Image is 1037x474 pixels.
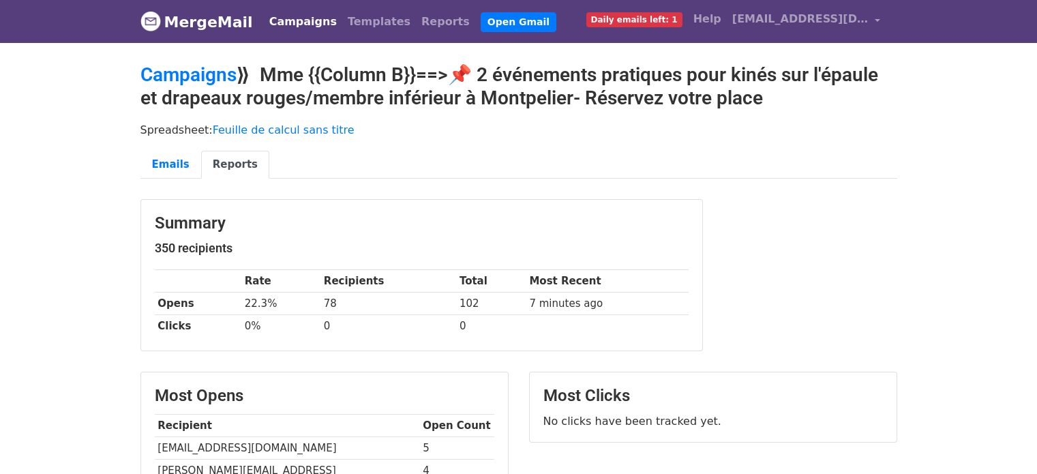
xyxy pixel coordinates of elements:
td: 22.3% [241,293,320,315]
h2: ⟫ Mme {{Column B}}==>📌 2 événements pratiques pour kinés sur l'épaule et drapeaux rouges/membre i... [140,63,897,109]
th: Recipient [155,415,420,437]
td: 0 [456,315,526,338]
td: 78 [320,293,456,315]
td: 7 minutes ago [526,293,689,315]
a: Emails [140,151,201,179]
iframe: Chat Widget [969,409,1037,474]
a: MergeMail [140,8,253,36]
th: Rate [241,270,320,293]
th: Open Count [420,415,494,437]
td: 5 [420,437,494,460]
th: Clicks [155,315,241,338]
p: No clicks have been tracked yet. [543,414,883,428]
a: Campaigns [140,63,237,86]
th: Recipients [320,270,456,293]
a: Daily emails left: 1 [581,5,688,33]
h3: Summary [155,213,689,233]
h5: 350 recipients [155,241,689,256]
a: Help [688,5,727,33]
h3: Most Clicks [543,386,883,406]
a: Reports [416,8,475,35]
td: 0% [241,315,320,338]
a: Campaigns [264,8,342,35]
img: MergeMail logo [140,11,161,31]
td: 0 [320,315,456,338]
p: Spreadsheet: [140,123,897,137]
td: [EMAIL_ADDRESS][DOMAIN_NAME] [155,437,420,460]
th: Most Recent [526,270,689,293]
a: Feuille de calcul sans titre [213,123,355,136]
span: [EMAIL_ADDRESS][DOMAIN_NAME] [732,11,869,27]
th: Total [456,270,526,293]
a: Reports [201,151,269,179]
a: Templates [342,8,416,35]
th: Opens [155,293,241,315]
span: Daily emails left: 1 [586,12,682,27]
a: Open Gmail [481,12,556,32]
a: [EMAIL_ADDRESS][DOMAIN_NAME] [727,5,886,38]
div: Widget de chat [969,409,1037,474]
h3: Most Opens [155,386,494,406]
td: 102 [456,293,526,315]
